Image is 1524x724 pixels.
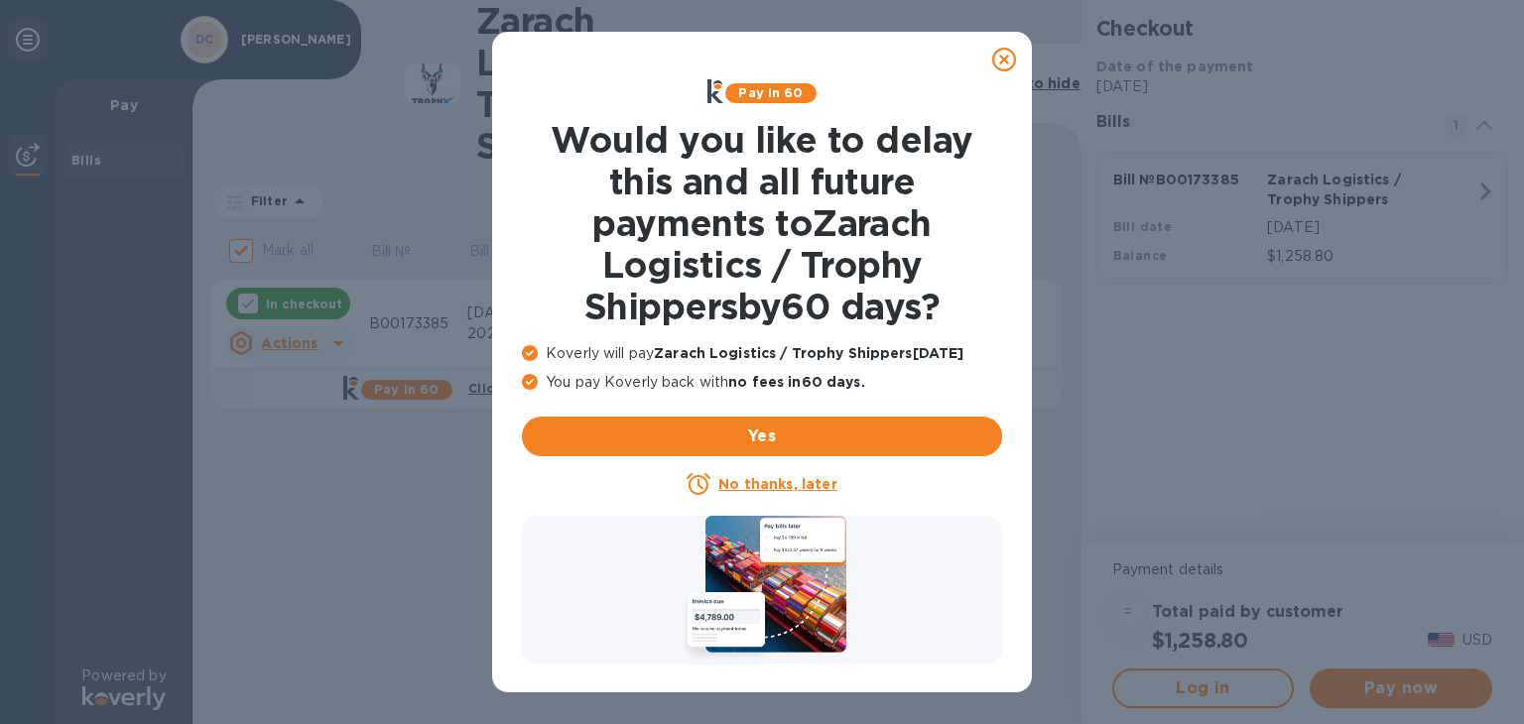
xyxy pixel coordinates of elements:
[718,476,836,492] u: No thanks, later
[522,372,1002,393] p: You pay Koverly back with
[522,417,1002,456] button: Yes
[654,345,963,361] b: Zarach Logistics / Trophy Shippers [DATE]
[522,343,1002,364] p: Koverly will pay
[538,424,986,448] span: Yes
[728,374,864,390] b: no fees in 60 days .
[522,119,1002,327] h1: Would you like to delay this and all future payments to Zarach Logistics / Trophy Shippers by 60 ...
[738,85,803,100] b: Pay in 60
